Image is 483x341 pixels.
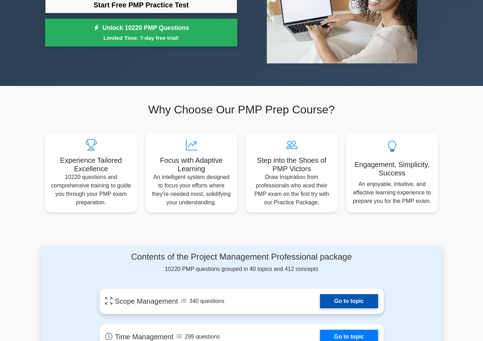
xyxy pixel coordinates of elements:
[151,173,232,207] p: An intelligent system designed to focus your efforts where they're needed most, solidifying your ...
[51,173,131,207] p: 10220 questions and comprehensive training to guide you through your PMP exam preparation.
[100,252,384,273] div: 10220 PMP questions grouped in 40 topics and 412 concepts
[100,252,384,262] h4: Contents of the Project Management Professional package
[54,34,228,42] small: Limited Time: 7-day free trial!
[352,160,432,177] h5: Engagement, Simplicity, Success
[251,173,332,207] p: Draw inspiration from professionals who aced their PMP exam on the first try with our Practice Pa...
[320,294,378,308] a: Go to topic
[352,180,432,205] p: An enjoyable, intuitive, and effective learning experience to prepare you for the PMP exam.
[45,19,237,47] a: Unlock 10220 PMP QuestionsLimited Time: 7-day free trial!
[51,156,131,173] h5: Experience Tailored Excellence
[45,103,438,116] h2: Why Choose Our PMP Prep Course?
[251,156,332,173] h5: Step into the Shoes of PMP Victors
[151,156,232,173] h5: Focus with Adaptive Learning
